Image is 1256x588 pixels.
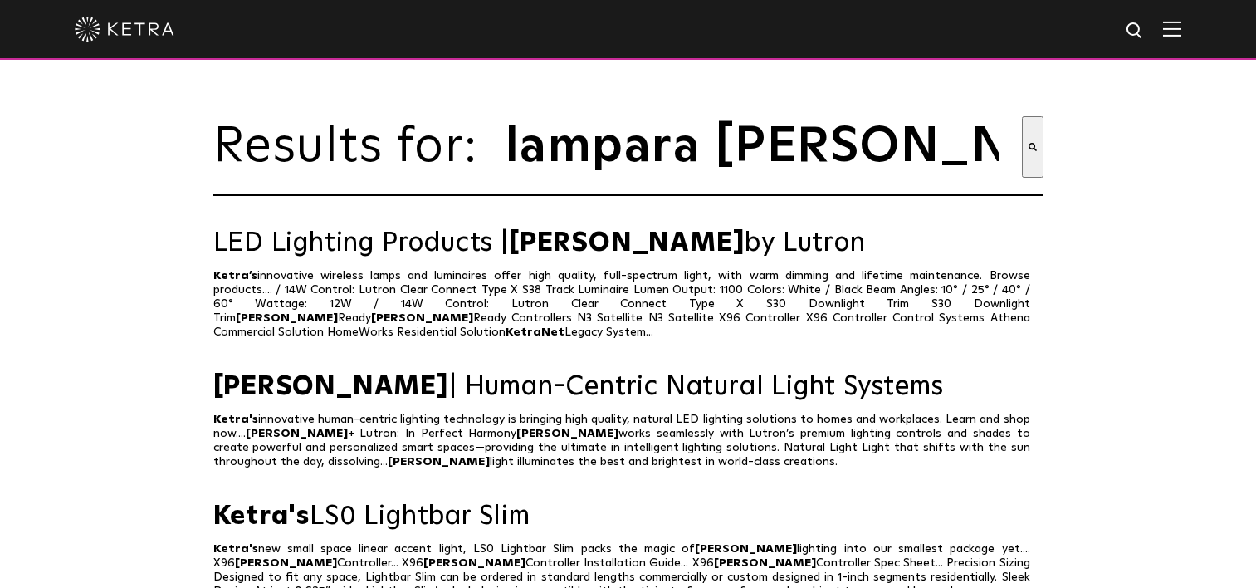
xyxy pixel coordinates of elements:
[714,557,816,569] span: [PERSON_NAME]
[236,312,338,324] span: [PERSON_NAME]
[213,269,1043,340] p: innovative wireless lamps and luminaires offer high quality, full-spectrum light, with warm dimmi...
[213,414,258,425] span: Ketra's
[371,312,473,324] span: [PERSON_NAME]
[504,116,1022,178] input: This is a search field with an auto-suggest feature attached.
[506,326,564,338] span: KetraNet
[516,428,618,439] span: [PERSON_NAME]
[213,122,496,172] span: Results for:
[246,428,348,439] span: [PERSON_NAME]
[423,557,525,569] span: [PERSON_NAME]
[1163,21,1181,37] img: Hamburger%20Nav.svg
[213,270,257,282] span: Ketra’s
[213,373,1043,402] a: [PERSON_NAME]| Human-Centric Natural Light Systems
[75,17,174,42] img: ketra-logo-2019-white
[235,557,337,569] span: [PERSON_NAME]
[213,374,449,400] span: [PERSON_NAME]
[1022,116,1043,178] button: Search
[388,456,490,468] span: [PERSON_NAME]
[695,543,797,555] span: [PERSON_NAME]
[213,543,258,555] span: Ketra's
[509,230,745,257] span: [PERSON_NAME]
[213,413,1043,469] p: innovative human-centric lighting technology is bringing high quality, natural LED lighting solut...
[213,502,1043,532] a: Ketra'sLS0 Lightbar Slim
[213,229,1043,258] a: LED Lighting Products |[PERSON_NAME]by Lutron
[1125,21,1146,42] img: search icon
[213,503,310,530] span: Ketra's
